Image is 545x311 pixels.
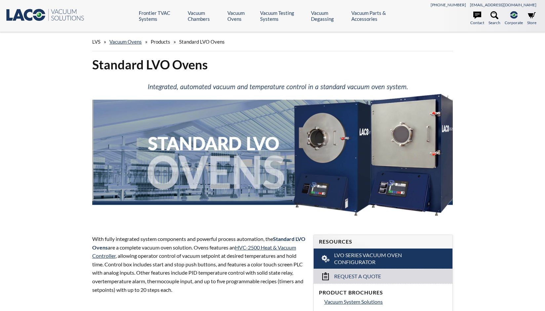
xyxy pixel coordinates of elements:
img: Standard LVO Ovens header [92,78,453,222]
span: LVO Series Vacuum Oven Configurator [334,252,433,266]
a: [PHONE_NUMBER] [431,2,466,7]
strong: Standard LVO Ovens [92,236,305,251]
a: Vacuum Testing Systems [260,10,306,22]
h4: Product Brochures [319,289,447,296]
a: Store [527,11,536,26]
a: Vacuum Ovens [109,39,142,45]
a: Vacuum Parts & Accessories [351,10,405,22]
span: Corporate [505,19,523,26]
span: Vacuum System Solutions [324,298,383,305]
p: With fully integrated system components and powerful process automation, the are a complete vacuu... [92,235,305,294]
div: » » » [92,32,453,51]
span: LVS [92,39,100,45]
a: LVO Series Vacuum Oven Configurator [314,249,452,269]
a: Request a Quote [314,269,452,284]
span: Request a Quote [334,273,381,280]
a: Search [488,11,500,26]
a: Frontier TVAC Systems [139,10,182,22]
h4: Resources [319,238,447,245]
a: Vacuum Ovens [227,10,255,22]
a: Vacuum System Solutions [324,297,447,306]
a: Vacuum Chambers [188,10,222,22]
span: Products [151,39,170,45]
a: [EMAIL_ADDRESS][DOMAIN_NAME] [470,2,536,7]
h1: Standard LVO Ovens [92,57,453,73]
a: Vacuum Degassing [311,10,346,22]
span: Standard LVO Ovens [179,39,225,45]
a: Contact [470,11,484,26]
